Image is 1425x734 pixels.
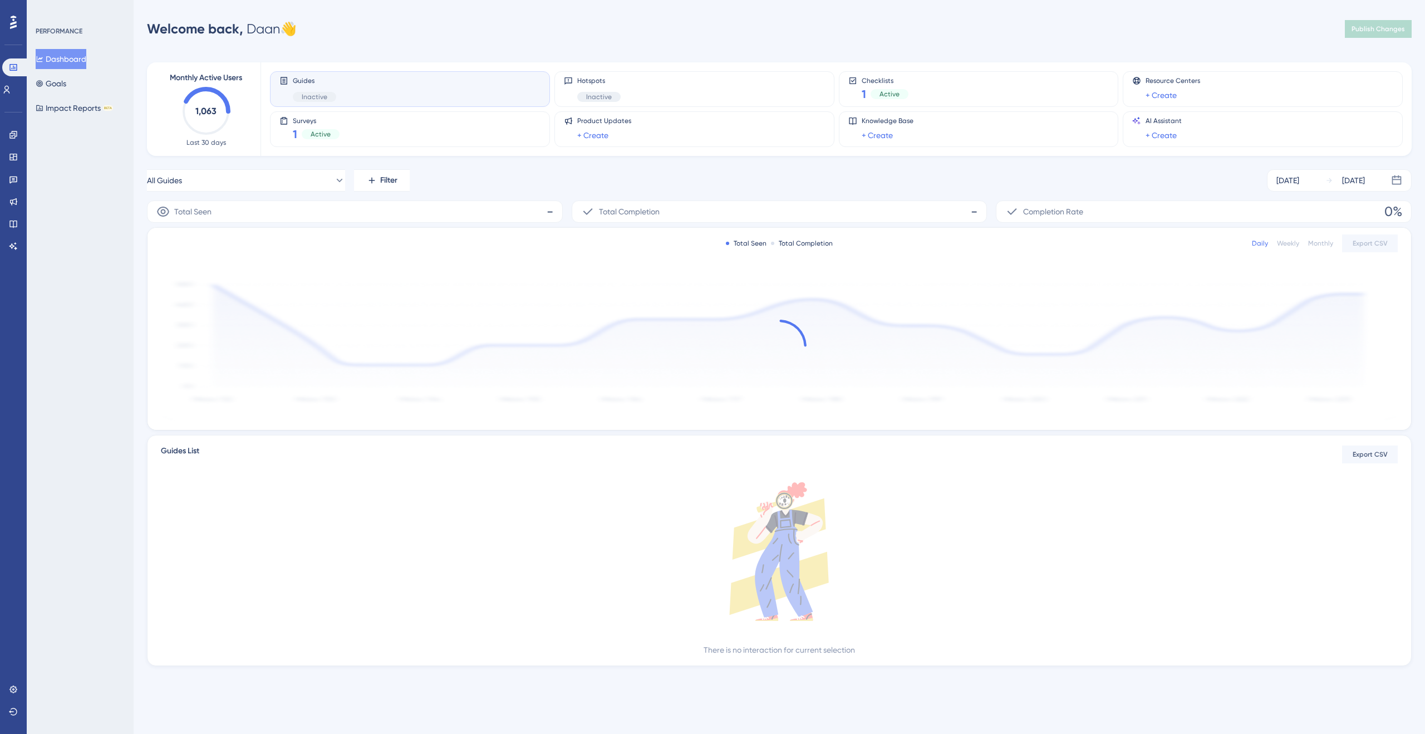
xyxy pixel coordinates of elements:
span: Total Seen [174,205,212,218]
span: Surveys [293,116,340,124]
span: Filter [380,174,397,187]
div: There is no interaction for current selection [704,643,855,657]
span: Last 30 days [186,138,226,147]
button: Export CSV [1342,234,1398,252]
span: AI Assistant [1146,116,1182,125]
a: + Create [862,129,893,142]
span: Active [311,130,331,139]
span: - [547,203,553,221]
span: Monthly Active Users [170,71,242,85]
button: Dashboard [36,49,86,69]
a: + Create [577,129,608,142]
div: [DATE] [1342,174,1365,187]
span: Knowledge Base [862,116,913,125]
button: Publish Changes [1345,20,1412,38]
a: + Create [1146,89,1177,102]
div: Total Seen [726,239,766,248]
div: Weekly [1277,239,1299,248]
a: + Create [1146,129,1177,142]
span: Welcome back, [147,21,243,37]
span: Active [879,90,900,99]
span: 1 [293,126,297,142]
div: PERFORMANCE [36,27,82,36]
span: Inactive [302,92,327,101]
span: Publish Changes [1352,25,1405,33]
span: Completion Rate [1023,205,1083,218]
div: Daan 👋 [147,20,297,38]
span: Export CSV [1353,239,1388,248]
span: Guides [293,76,336,85]
button: Export CSV [1342,446,1398,463]
span: Guides List [161,444,199,464]
span: 0% [1384,203,1402,221]
span: Inactive [586,92,612,101]
span: Total Completion [599,205,660,218]
div: Total Completion [771,239,833,248]
span: Export CSV [1353,450,1388,459]
button: Impact ReportsBETA [36,98,113,118]
div: Daily [1252,239,1268,248]
span: - [971,203,977,221]
div: [DATE] [1276,174,1299,187]
span: Resource Centers [1146,76,1200,85]
span: 1 [862,86,866,102]
span: Product Updates [577,116,631,125]
span: Checklists [862,76,908,84]
button: All Guides [147,169,345,192]
span: Hotspots [577,76,621,85]
button: Goals [36,74,66,94]
button: Filter [354,169,410,192]
div: BETA [103,105,113,111]
span: All Guides [147,174,182,187]
text: 1,063 [195,106,217,116]
div: Monthly [1308,239,1333,248]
